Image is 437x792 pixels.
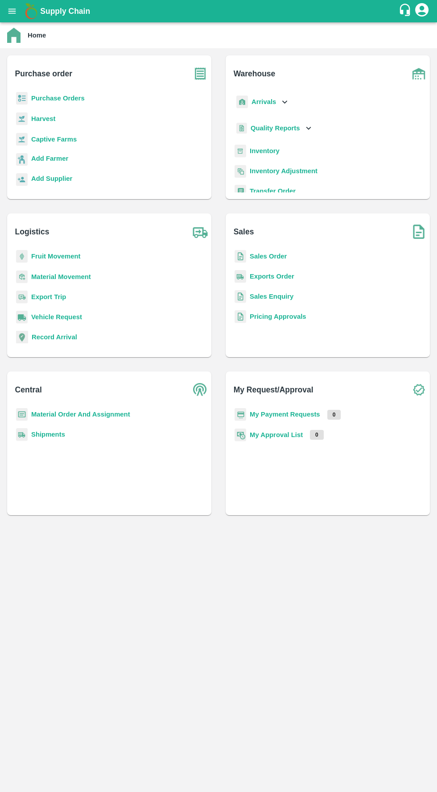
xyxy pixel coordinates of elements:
b: Home [28,32,46,39]
a: Material Order And Assignment [31,411,130,418]
a: Export Trip [31,293,66,300]
img: centralMaterial [16,408,28,421]
img: whTransfer [235,185,246,198]
img: shipments [16,428,28,441]
a: Inventory [250,147,280,154]
b: Add Farmer [31,155,68,162]
img: approval [235,428,246,442]
a: Record Arrival [32,333,77,341]
p: 0 [310,430,324,440]
a: Sales Order [250,253,287,260]
img: home [7,28,21,43]
img: purchase [189,63,211,85]
b: Central [15,383,42,396]
a: Exports Order [250,273,294,280]
b: My Request/Approval [234,383,313,396]
a: Inventory Adjustment [250,167,317,175]
b: Sales [234,225,254,238]
img: central [189,379,211,401]
img: logo [22,2,40,20]
img: sales [235,290,246,303]
a: Shipments [31,431,65,438]
div: Quality Reports [235,119,313,138]
b: Warehouse [234,67,276,80]
a: Vehicle Request [31,313,82,321]
img: vehicle [16,311,28,324]
a: My Approval List [250,431,303,438]
b: Logistics [15,225,49,238]
a: Add Supplier [31,174,72,186]
img: recordArrival [16,331,28,343]
p: 0 [327,410,341,420]
a: Transfer Order [250,188,296,195]
a: Add Farmer [31,154,68,166]
img: shipments [235,270,246,283]
img: reciept [16,92,28,105]
b: Purchase order [15,67,72,80]
img: supplier [16,173,28,186]
img: sales [235,310,246,323]
img: harvest [16,112,28,125]
a: Supply Chain [40,5,398,17]
div: customer-support [398,3,414,19]
img: farmer [16,153,28,166]
img: payment [235,408,246,421]
img: fruit [16,250,28,263]
img: material [16,270,28,283]
img: warehouse [408,63,430,85]
a: Captive Farms [31,136,77,143]
img: harvest [16,133,28,146]
a: Material Movement [31,273,91,280]
b: Supply Chain [40,7,90,16]
a: Harvest [31,115,55,122]
img: inventory [235,165,246,178]
img: whArrival [236,96,248,108]
b: Quality Reports [251,125,300,132]
a: Purchase Orders [31,95,85,102]
img: soSales [408,221,430,243]
img: delivery [16,291,28,304]
a: Sales Enquiry [250,293,293,300]
b: Add Supplier [31,175,72,182]
div: account of current user [414,2,430,21]
button: open drawer [2,1,22,21]
img: whInventory [235,145,246,158]
div: Arrivals [235,92,290,112]
img: check [408,379,430,401]
a: My Payment Requests [250,411,320,418]
a: Pricing Approvals [250,313,306,320]
img: truck [189,221,211,243]
b: Arrivals [251,98,276,105]
a: Fruit Movement [31,253,81,260]
img: qualityReport [236,123,247,134]
img: sales [235,250,246,263]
